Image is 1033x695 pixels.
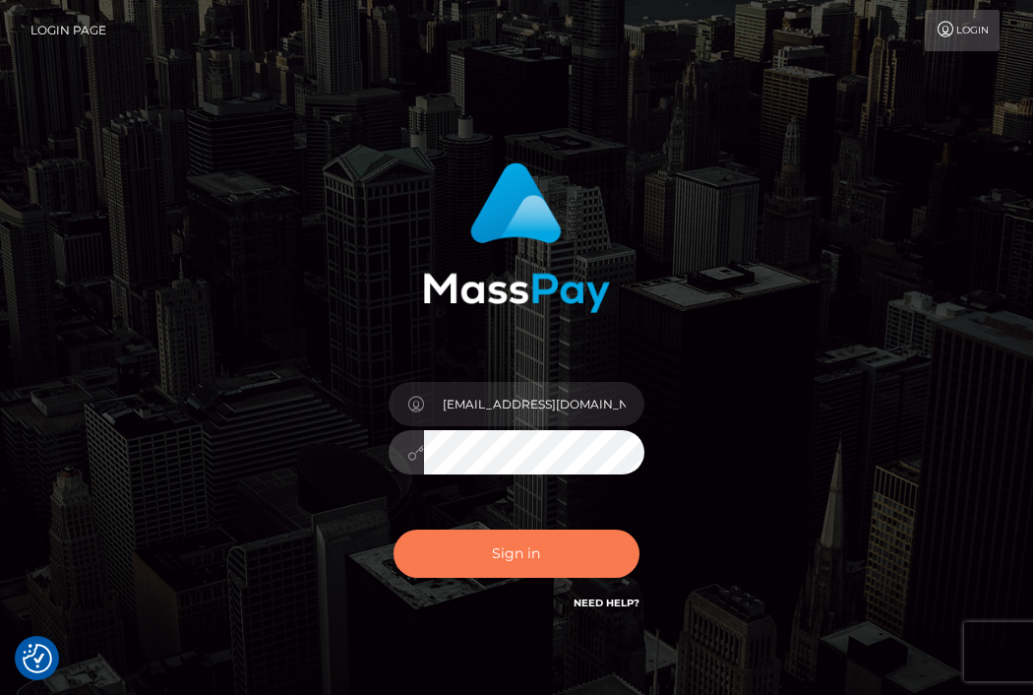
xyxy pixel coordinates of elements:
[23,644,52,673] button: Consent Preferences
[394,530,639,578] button: Sign in
[424,382,644,426] input: Username...
[23,644,52,673] img: Revisit consent button
[925,10,1000,51] a: Login
[30,10,106,51] a: Login Page
[423,162,610,313] img: MassPay Login
[574,597,639,609] a: Need Help?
